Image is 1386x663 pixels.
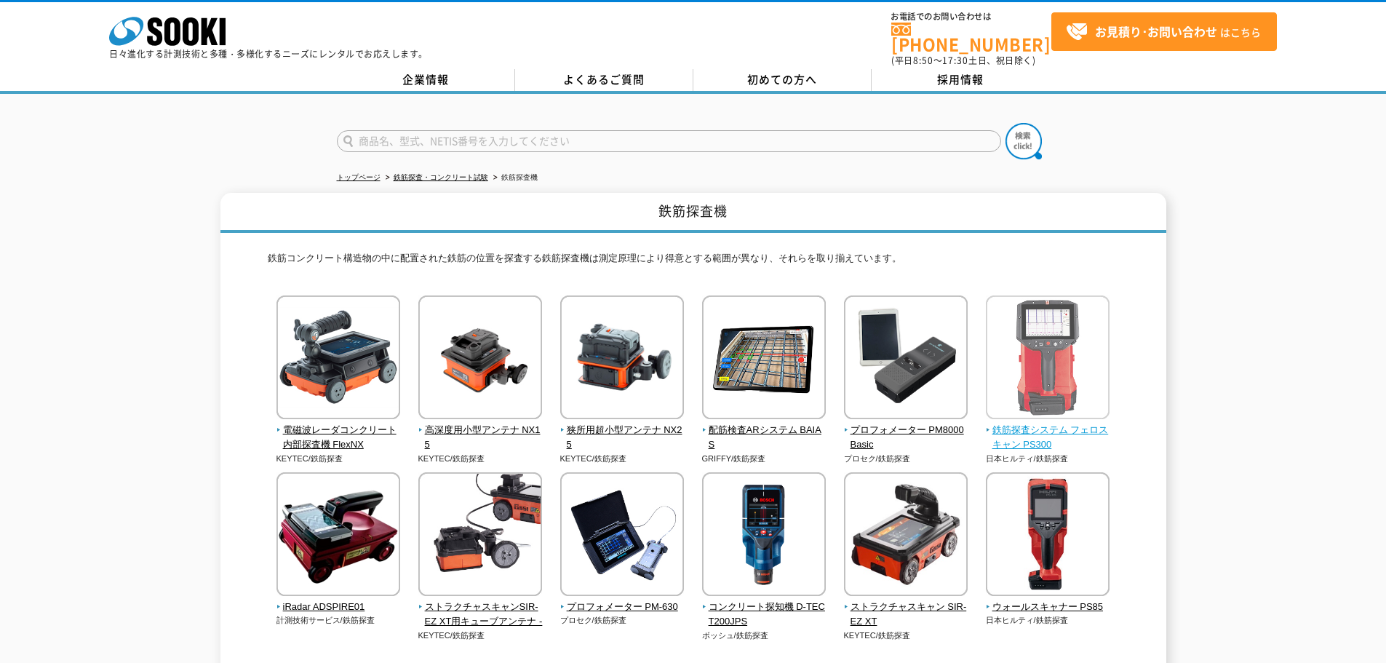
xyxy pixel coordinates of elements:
a: iRadar ADSPIRE01 [276,586,401,615]
p: KEYTEC/鉄筋探査 [418,630,543,642]
img: 配筋検査ARシステム BAIAS [702,295,826,423]
a: 配筋検査ARシステム BAIAS [702,409,827,453]
span: 電磁波レーダコンクリート内部探査機 FlexNX [276,423,401,453]
img: 狭所用超小型アンテナ NX25 [560,295,684,423]
span: 8:50 [913,54,933,67]
span: ウォールスキャナー PS85 [986,600,1110,615]
span: 鉄筋探査システム フェロスキャン PS300 [986,423,1110,453]
img: コンクリート探知機 D-TECT200JPS [702,472,826,600]
span: 配筋検査ARシステム BAIAS [702,423,827,453]
img: 鉄筋探査システム フェロスキャン PS300 [986,295,1110,423]
a: 企業情報 [337,69,515,91]
span: コンクリート探知機 D-TECT200JPS [702,600,827,630]
p: GRIFFY/鉄筋探査 [702,453,827,465]
p: プロセク/鉄筋探査 [560,614,685,627]
img: プロフォメーター PM8000Basic [844,295,968,423]
a: お見積り･お問い合わせはこちら [1051,12,1277,51]
li: 鉄筋探査機 [490,170,538,186]
a: ストラクチャスキャン SIR-EZ XT [844,586,968,630]
p: プロセク/鉄筋探査 [844,453,968,465]
p: KEYTEC/鉄筋探査 [560,453,685,465]
p: ボッシュ/鉄筋探査 [702,630,827,642]
a: プロフォメーター PM-630 [560,586,685,615]
strong: お見積り･お問い合わせ [1095,23,1217,40]
p: 日本ヒルティ/鉄筋探査 [986,614,1110,627]
img: ストラクチャスキャンSIR-EZ XT用キューブアンテナ - [418,472,542,600]
span: プロフォメーター PM-630 [560,600,685,615]
a: 採用情報 [872,69,1050,91]
p: KEYTEC/鉄筋探査 [418,453,543,465]
span: 高深度用小型アンテナ NX15 [418,423,543,453]
a: 鉄筋探査システム フェロスキャン PS300 [986,409,1110,453]
a: 高深度用小型アンテナ NX15 [418,409,543,453]
a: 初めての方へ [693,69,872,91]
span: 狭所用超小型アンテナ NX25 [560,423,685,453]
p: 計測技術サービス/鉄筋探査 [276,614,401,627]
a: 電磁波レーダコンクリート内部探査機 FlexNX [276,409,401,453]
span: 17:30 [942,54,968,67]
span: ストラクチャスキャンSIR-EZ XT用キューブアンテナ - [418,600,543,630]
p: KEYTEC/鉄筋探査 [276,453,401,465]
span: ストラクチャスキャン SIR-EZ XT [844,600,968,630]
p: 日本ヒルティ/鉄筋探査 [986,453,1110,465]
img: ウォールスキャナー PS85 [986,472,1110,600]
img: プロフォメーター PM-630 [560,472,684,600]
a: ウォールスキャナー PS85 [986,586,1110,615]
a: 狭所用超小型アンテナ NX25 [560,409,685,453]
a: よくあるご質問 [515,69,693,91]
span: 初めての方へ [747,71,817,87]
a: [PHONE_NUMBER] [891,23,1051,52]
a: プロフォメーター PM8000Basic [844,409,968,453]
a: 鉄筋探査・コンクリート試験 [394,173,488,181]
p: KEYTEC/鉄筋探査 [844,630,968,642]
img: ストラクチャスキャン SIR-EZ XT [844,472,968,600]
span: iRadar ADSPIRE01 [276,600,401,615]
p: 鉄筋コンクリート構造物の中に配置された鉄筋の位置を探査する鉄筋探査機は測定原理により得意とする範囲が異なり、それらを取り揃えています。 [268,251,1119,274]
img: 電磁波レーダコンクリート内部探査機 FlexNX [276,295,400,423]
span: プロフォメーター PM8000Basic [844,423,968,453]
a: コンクリート探知機 D-TECT200JPS [702,586,827,630]
a: ストラクチャスキャンSIR-EZ XT用キューブアンテナ - [418,586,543,630]
h1: 鉄筋探査機 [220,193,1166,233]
span: (平日 ～ 土日、祝日除く) [891,54,1035,67]
img: iRadar ADSPIRE01 [276,472,400,600]
a: トップページ [337,173,381,181]
span: はこちら [1066,21,1261,43]
span: お電話でのお問い合わせは [891,12,1051,21]
img: btn_search.png [1005,123,1042,159]
p: 日々進化する計測技術と多種・多様化するニーズにレンタルでお応えします。 [109,49,428,58]
input: 商品名、型式、NETIS番号を入力してください [337,130,1001,152]
img: 高深度用小型アンテナ NX15 [418,295,542,423]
